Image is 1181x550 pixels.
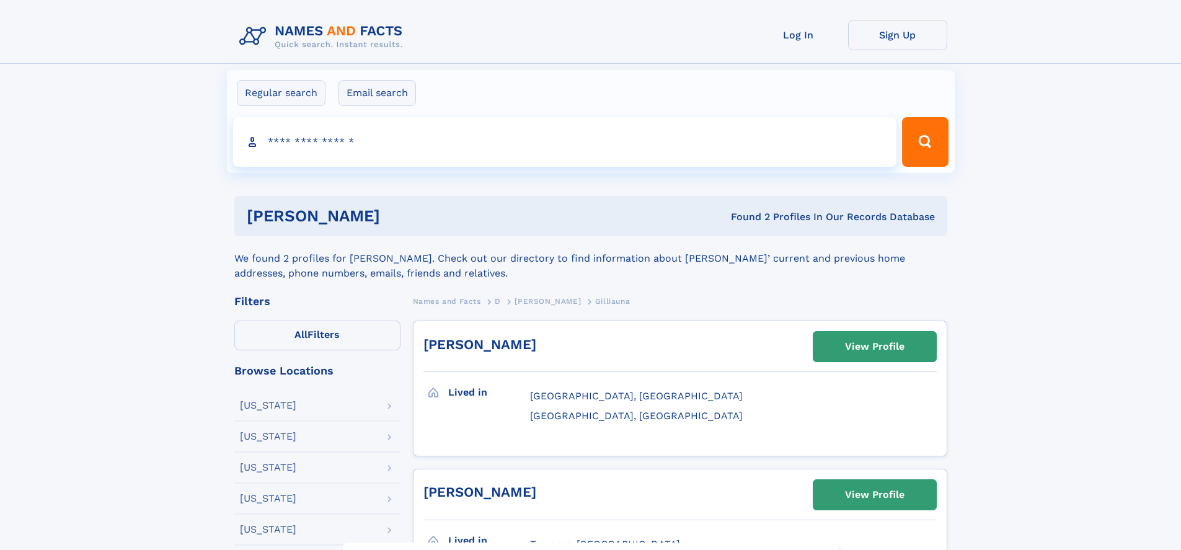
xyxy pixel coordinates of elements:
div: [US_STATE] [240,463,296,472]
div: [US_STATE] [240,401,296,410]
div: View Profile [845,481,905,509]
h3: Lived in [448,382,530,403]
span: [GEOGRAPHIC_DATA], [GEOGRAPHIC_DATA] [530,390,743,402]
div: We found 2 profiles for [PERSON_NAME]. Check out our directory to find information about [PERSON_... [234,236,947,281]
div: Browse Locations [234,365,400,376]
div: [US_STATE] [240,432,296,441]
span: [GEOGRAPHIC_DATA], [GEOGRAPHIC_DATA] [530,410,743,422]
div: [US_STATE] [240,494,296,503]
a: [PERSON_NAME] [515,293,581,309]
a: View Profile [813,480,936,510]
div: Found 2 Profiles In Our Records Database [555,210,935,224]
button: Search Button [902,117,948,167]
a: Names and Facts [413,293,481,309]
input: search input [233,117,897,167]
label: Email search [338,80,416,106]
a: [PERSON_NAME] [423,337,536,352]
a: Log In [749,20,848,50]
label: Regular search [237,80,325,106]
span: D [495,297,501,306]
a: Sign Up [848,20,947,50]
span: Tamarac, [GEOGRAPHIC_DATA] [530,538,680,550]
a: View Profile [813,332,936,361]
a: [PERSON_NAME] [423,484,536,500]
span: All [294,329,307,340]
span: [PERSON_NAME] [515,297,581,306]
div: Filters [234,296,400,307]
label: Filters [234,321,400,350]
div: [US_STATE] [240,525,296,534]
a: D [495,293,501,309]
span: Gilliauna [595,297,630,306]
h1: [PERSON_NAME] [247,208,555,224]
img: Logo Names and Facts [234,20,413,53]
div: View Profile [845,332,905,361]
